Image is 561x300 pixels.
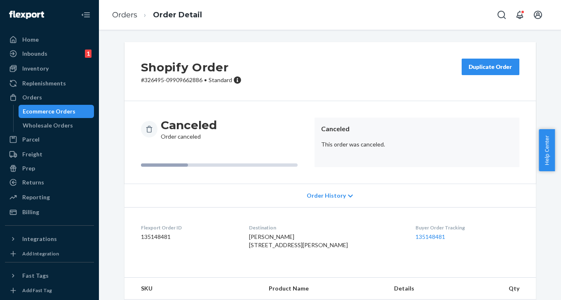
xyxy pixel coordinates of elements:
a: Orders [112,10,137,19]
a: Inventory [5,62,94,75]
a: Replenishments [5,77,94,90]
th: SKU [124,278,263,300]
div: Integrations [22,235,57,243]
a: Freight [5,148,94,161]
span: Order History [307,191,346,200]
a: Reporting [5,191,94,204]
a: Parcel [5,133,94,146]
span: • [204,76,207,83]
span: [PERSON_NAME] [STREET_ADDRESS][PERSON_NAME] [249,233,348,248]
div: Freight [22,150,42,158]
a: Add Fast Tag [5,286,94,295]
button: Help Center [539,129,555,171]
a: Order Detail [153,10,202,19]
a: Inbounds1 [5,47,94,60]
dt: Buyer Order Tracking [415,224,519,231]
h3: Canceled [161,118,217,132]
div: Replenishments [22,79,66,87]
ol: breadcrumbs [106,3,209,27]
a: Billing [5,206,94,219]
p: # 326495-09909662886 [141,76,242,84]
div: Ecommerce Orders [23,107,75,116]
div: Fast Tags [22,272,49,280]
div: Returns [22,178,44,187]
div: Home [22,35,39,44]
div: Parcel [22,135,40,144]
button: Integrations [5,232,94,246]
div: Add Fast Tag [22,287,52,294]
button: Fast Tags [5,269,94,282]
a: Add Integration [5,249,94,259]
div: Duplicate Order [469,63,512,71]
dd: 135148481 [141,233,236,241]
div: Orders [22,93,42,102]
button: Open notifications [512,7,528,23]
th: Qty [478,278,536,300]
div: Inventory [22,64,49,73]
button: Open account menu [530,7,546,23]
div: Wholesale Orders [23,121,73,130]
a: Prep [5,162,94,175]
div: Prep [22,164,35,172]
dt: Flexport Order ID [141,224,236,231]
span: Standard [209,76,232,83]
div: 1 [85,50,92,58]
a: Returns [5,176,94,189]
th: Details [387,278,478,300]
div: Add Integration [22,250,59,257]
div: Inbounds [22,50,47,58]
div: Reporting [22,193,50,201]
th: Product Name [262,278,387,300]
a: Ecommerce Orders [19,105,94,118]
p: This order was canceled. [321,140,513,149]
a: 135148481 [415,233,445,240]
div: Order canceled [161,118,217,141]
a: Home [5,33,94,46]
a: Orders [5,91,94,104]
img: Flexport logo [9,11,44,19]
button: Open Search Box [493,7,510,23]
button: Close Navigation [77,7,94,23]
dt: Destination [249,224,402,231]
header: Canceled [321,124,513,134]
button: Duplicate Order [462,59,519,75]
h2: Shopify Order [141,59,242,76]
a: Wholesale Orders [19,119,94,132]
div: Billing [22,208,39,216]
